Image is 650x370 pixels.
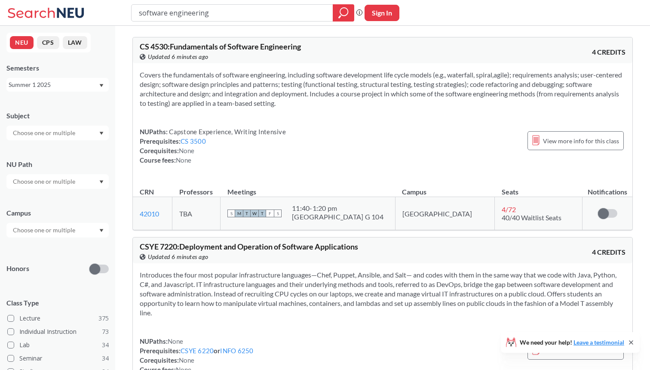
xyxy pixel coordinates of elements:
a: CSYE 6220 [181,347,214,355]
button: Sign In [365,5,399,21]
span: Updated 6 minutes ago [148,252,208,262]
span: Updated 6 minutes ago [148,52,208,62]
span: Capstone Experience, Writing Intensive [168,128,286,136]
th: Notifications [583,179,632,197]
span: W [251,210,258,217]
div: [GEOGRAPHIC_DATA] G 104 [292,213,383,221]
a: 42010 [140,210,159,218]
div: Campus [6,208,109,218]
span: CSYE 7220 : Deployment and Operation of Software Applications [140,242,358,251]
span: None [176,156,191,164]
th: Campus [395,179,494,197]
span: S [227,210,235,217]
input: Choose one or multiple [9,176,81,187]
svg: Dropdown arrow [99,84,104,87]
span: F [266,210,274,217]
label: Individual Instruction [7,326,109,337]
th: Meetings [221,179,396,197]
span: Class Type [6,298,109,308]
div: Dropdown arrow [6,223,109,237]
input: Class, professor, course number, "phrase" [138,6,327,20]
label: Seminar [7,353,109,364]
div: NU Path [6,160,109,169]
section: Introduces the four most popular infrastructure languages—Chef, Puppet, Ansible, and Salt— and co... [140,270,625,318]
div: 11:40 - 1:20 pm [292,204,383,213]
svg: Dropdown arrow [99,229,104,232]
td: TBA [172,197,221,230]
span: 4 CREDITS [592,47,625,57]
div: Dropdown arrow [6,174,109,189]
button: CPS [37,36,59,49]
span: None [179,356,194,364]
span: T [243,210,251,217]
label: Lab [7,339,109,351]
svg: magnifying glass [338,7,349,19]
td: [GEOGRAPHIC_DATA] [395,197,494,230]
button: NEU [10,36,34,49]
span: M [235,210,243,217]
input: Choose one or multiple [9,128,81,138]
a: INFO 6250 [220,347,253,355]
th: Seats [495,179,583,197]
button: LAW [63,36,87,49]
span: 375 [98,314,109,323]
p: Honors [6,264,29,274]
label: Lecture [7,313,109,324]
div: Semesters [6,63,109,73]
th: Professors [172,179,221,197]
a: CS 3500 [181,137,206,145]
div: Dropdown arrow [6,126,109,140]
span: None [179,147,194,154]
span: 34 [102,340,109,350]
input: Choose one or multiple [9,225,81,235]
span: 40/40 Waitlist Seats [502,213,561,222]
span: 34 [102,354,109,363]
svg: Dropdown arrow [99,180,104,184]
span: View more info for this class [543,136,619,146]
svg: Dropdown arrow [99,132,104,135]
div: Summer 1 2025Dropdown arrow [6,78,109,92]
div: magnifying glass [333,4,354,22]
span: 4 CREDITS [592,247,625,257]
section: Covers the fundamentals of software engineering, including software development life cycle models... [140,70,625,108]
span: S [274,210,282,217]
span: T [258,210,266,217]
span: 4 / 72 [502,205,516,213]
span: CS 4530 : Fundamentals of Software Engineering [140,42,301,51]
span: We need your help! [520,339,624,345]
div: Subject [6,111,109,120]
span: None [168,337,183,345]
div: NUPaths: Prerequisites: Corequisites: Course fees: [140,127,286,165]
span: 73 [102,327,109,336]
div: Summer 1 2025 [9,80,98,89]
div: CRN [140,187,154,197]
a: Leave a testimonial [573,339,624,346]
